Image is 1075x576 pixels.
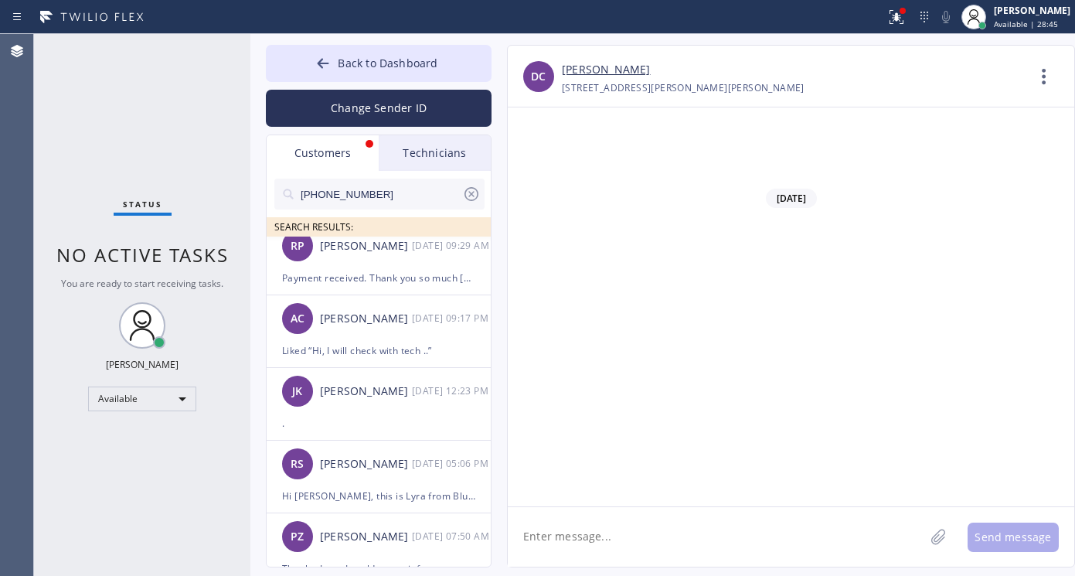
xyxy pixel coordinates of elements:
[338,56,437,70] span: Back to Dashboard
[291,310,304,328] span: AC
[968,523,1059,552] button: Send message
[56,242,229,268] span: No active tasks
[299,179,462,210] input: Search
[291,528,304,546] span: PZ
[412,237,492,254] div: 08/05/2025 9:29 AM
[994,19,1058,29] span: Available | 28:45
[274,220,353,233] span: SEARCH RESULTS:
[320,383,412,400] div: [PERSON_NAME]
[282,414,475,432] div: .
[412,455,492,472] div: 07/22/2025 9:06 AM
[379,135,491,171] div: Technicians
[282,342,475,360] div: Liked “Hi, I will check with tech ..”
[766,189,817,208] span: [DATE]
[320,310,412,328] div: [PERSON_NAME]
[291,455,304,473] span: RS
[531,68,546,86] span: DC
[88,387,196,411] div: Available
[106,358,179,371] div: [PERSON_NAME]
[412,309,492,327] div: 07/31/2025 9:17 AM
[412,527,492,545] div: 07/17/2025 9:50 AM
[61,277,223,290] span: You are ready to start receiving tasks.
[562,79,805,97] div: [STREET_ADDRESS][PERSON_NAME][PERSON_NAME]
[123,199,162,210] span: Status
[266,90,492,127] button: Change Sender ID
[292,383,302,400] span: JK
[412,382,492,400] div: 07/30/2025 9:23 AM
[267,135,379,171] div: Customers
[282,487,475,505] div: Hi [PERSON_NAME], this is Lyra from Blue Moon Electrical in [GEOGRAPHIC_DATA]. I'm reaching out r...
[994,4,1070,17] div: [PERSON_NAME]
[266,45,492,82] button: Back to Dashboard
[320,237,412,255] div: [PERSON_NAME]
[935,6,957,28] button: Mute
[320,528,412,546] div: [PERSON_NAME]
[282,269,475,287] div: Payment received. Thank you so much [PERSON_NAME]. Have a great day!
[562,61,650,79] a: [PERSON_NAME]
[320,455,412,473] div: [PERSON_NAME]
[291,237,304,255] span: RP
